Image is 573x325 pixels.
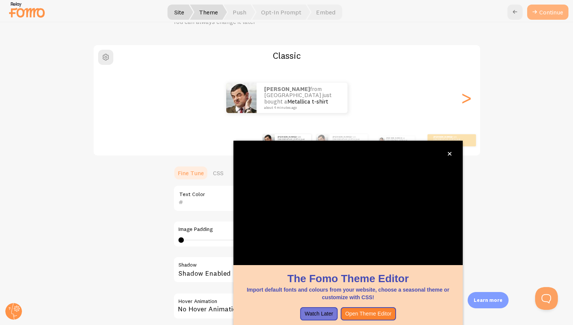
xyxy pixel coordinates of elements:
img: Fomo [263,134,275,146]
div: Next slide [462,71,471,125]
div: No Hover Animation [173,293,401,319]
p: from [GEOGRAPHIC_DATA] just bought a [264,86,340,110]
p: from [GEOGRAPHIC_DATA] just bought a [434,135,464,145]
strong: [PERSON_NAME] [264,85,310,93]
p: Learn more [474,297,503,304]
img: Fomo [379,137,385,143]
a: Metallica t-shirt [287,98,328,105]
a: Fine Tune [173,165,208,181]
label: Image Padding [178,226,395,233]
div: Learn more [468,292,509,308]
iframe: Help Scout Beacon - Open [535,287,558,310]
a: Metallica t-shirt [443,140,459,143]
p: from [GEOGRAPHIC_DATA] just bought a [333,135,365,145]
a: Metallica t-shirt [342,140,358,143]
p: from [GEOGRAPHIC_DATA] just bought a [386,136,412,144]
a: Metallica t-shirt [287,140,303,143]
small: about 4 minutes ago [264,106,338,110]
strong: [PERSON_NAME] [333,135,351,138]
h1: The Fomo Theme Editor [243,271,454,286]
img: Fomo [316,134,328,146]
button: Open Theme Editor [341,307,396,321]
small: about 4 minutes ago [434,143,463,145]
p: from [GEOGRAPHIC_DATA] just bought a [278,135,308,145]
div: Shadow Enabled [173,256,401,284]
strong: [PERSON_NAME] [386,137,401,139]
img: Fomo [226,83,257,113]
strong: [PERSON_NAME] [278,135,296,138]
button: close, [446,150,454,158]
a: CSS [208,165,228,181]
p: Import default fonts and colours from your website, choose a seasonal theme or customize with CSS! [243,286,454,301]
h2: Classic [94,50,480,61]
strong: [PERSON_NAME] [434,135,452,138]
button: Watch Later [300,307,338,321]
